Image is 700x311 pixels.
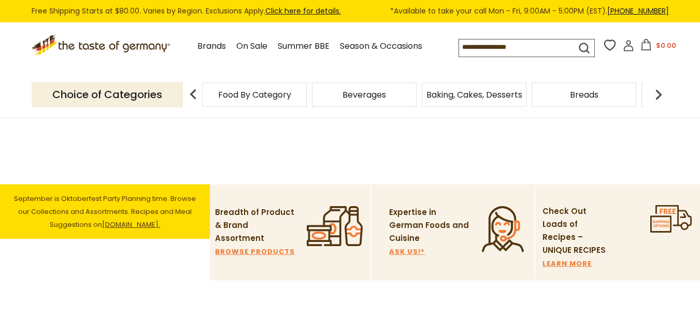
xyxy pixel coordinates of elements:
[278,39,330,53] a: Summer BBE
[636,39,680,55] button: $0.00
[542,261,592,267] a: LEARN MORE
[426,91,522,99] a: Baking, Cakes, Desserts
[542,205,612,257] p: Check Out Loads of Recipes – UNIQUE RECIPES
[215,249,295,255] a: BROWSE PRODUCTS
[607,6,669,16] a: [PHONE_NUMBER]
[236,39,267,53] a: On Sale
[390,5,669,17] span: *Available to take your call Mon - Fri, 9:00AM - 5:00PM (EST).
[218,91,291,99] a: Food By Category
[183,84,204,105] img: previous arrow
[340,39,422,53] a: Season & Occasions
[389,249,425,255] a: ASK US!*
[14,194,196,229] span: September is Oktoberfest Party Planning time. Browse our Collections and Assortments. Recipes and...
[265,6,341,16] a: Click here for details.
[215,206,295,245] p: Breadth of Product & Brand Assortment
[32,82,183,107] p: Choice of Categories
[197,39,226,53] a: Brands
[32,5,669,17] div: Free Shipping Starts at $80.00. Varies by Region. Exclusions Apply.
[389,206,469,245] p: Expertise in German Foods and Cuisine
[656,40,676,50] span: $0.00
[570,91,598,99] a: Breads
[102,220,160,229] a: [DOMAIN_NAME].
[342,91,386,99] a: Beverages
[648,84,669,105] img: next arrow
